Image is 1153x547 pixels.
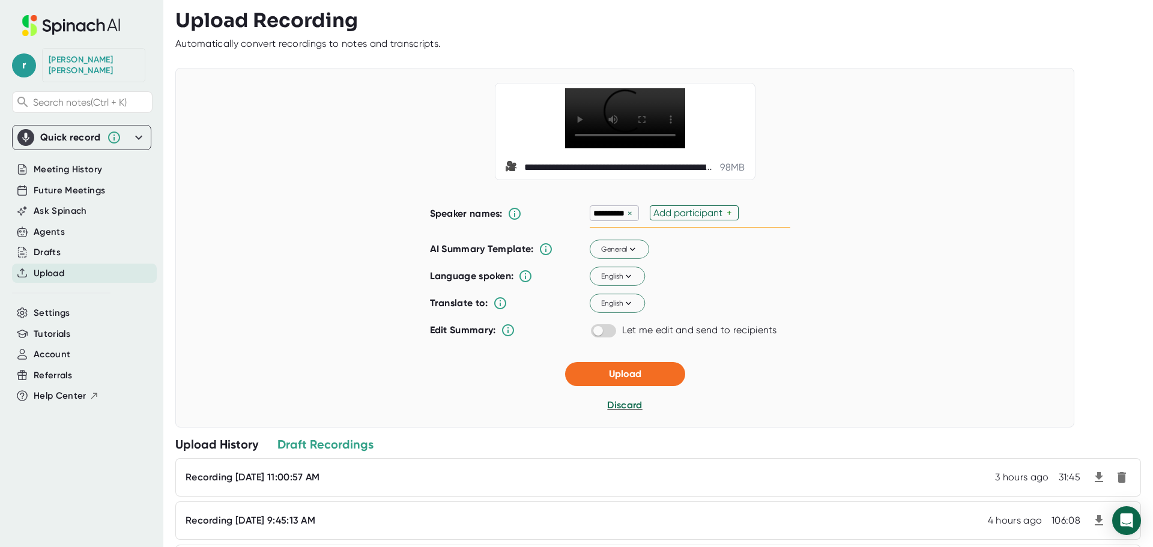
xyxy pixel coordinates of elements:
[430,324,496,336] b: Edit Summary:
[34,327,70,341] button: Tutorials
[607,398,642,413] button: Discard
[601,298,634,309] span: English
[995,471,1049,483] div: 8/27/2025, 11:00:57 AM
[17,125,146,150] div: Quick record
[34,204,87,218] button: Ask Spinach
[1052,515,1080,527] div: 106:08
[186,471,319,483] div: Recording [DATE] 11:00:57 AM
[1112,506,1141,535] div: Open Intercom Messenger
[430,270,514,282] b: Language spoken:
[34,246,61,259] button: Drafts
[34,163,102,177] button: Meeting History
[175,38,441,50] div: Automatically convert recordings to notes and transcripts.
[727,207,735,219] div: +
[34,184,105,198] button: Future Meetings
[590,267,645,286] button: English
[430,243,534,255] b: AI Summary Template:
[34,389,86,403] span: Help Center
[12,53,36,77] span: r
[653,207,727,219] div: Add participant
[33,97,127,108] span: Search notes (Ctrl + K)
[607,399,642,411] span: Discard
[590,240,649,259] button: General
[34,306,70,320] button: Settings
[988,515,1042,527] div: 4 hours ago
[1059,471,1081,483] div: 31:45
[622,324,777,336] div: Let me edit and send to recipients
[34,348,70,361] button: Account
[34,389,99,403] button: Help Center
[609,368,641,379] span: Upload
[277,437,374,452] div: Draft Recordings
[590,294,645,313] button: English
[175,9,1141,32] h3: Upload Recording
[49,55,139,76] div: Ryan Smith
[430,297,488,309] b: Translate to:
[601,244,638,255] span: General
[186,515,315,527] div: Recording [DATE] 9:45:13 AM
[34,267,64,280] button: Upload
[40,131,101,144] div: Quick record
[625,208,635,219] div: ×
[601,271,634,282] span: English
[720,162,745,174] div: 98 MB
[34,225,65,239] button: Agents
[430,208,503,219] b: Speaker names:
[505,160,519,175] span: video
[175,437,258,452] div: Upload History
[34,369,72,382] button: Referrals
[565,362,685,386] button: Upload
